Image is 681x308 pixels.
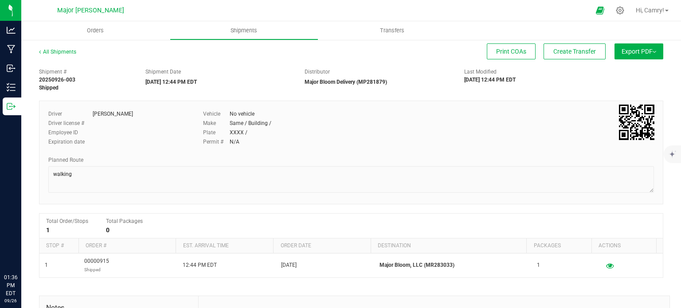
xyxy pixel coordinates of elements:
[45,261,48,269] span: 1
[170,21,318,40] a: Shipments
[619,105,654,140] img: Scan me!
[230,119,271,127] div: Same / Building /
[591,238,656,253] th: Actions
[590,2,610,19] span: Open Ecommerce Menu
[7,26,16,35] inline-svg: Analytics
[57,7,124,14] span: Major [PERSON_NAME]
[305,79,387,85] strong: Major Bloom Delivery (MP281879)
[636,7,664,14] span: Hi, Camry!
[9,237,35,264] iframe: Resource center
[203,110,230,118] label: Vehicle
[526,238,591,253] th: Packages
[203,119,230,127] label: Make
[537,261,540,269] span: 1
[145,68,181,76] label: Shipment Date
[39,85,59,91] strong: Shipped
[84,265,109,274] p: Shipped
[7,64,16,73] inline-svg: Inbound
[496,48,526,55] span: Print COAs
[368,27,416,35] span: Transfers
[48,129,93,136] label: Employee ID
[48,138,93,146] label: Expiration date
[4,297,17,304] p: 09/26
[176,238,273,253] th: Est. arrival time
[273,238,371,253] th: Order date
[183,261,217,269] span: 12:44 PM EDT
[544,43,606,59] button: Create Transfer
[614,43,663,59] button: Export PDF
[48,110,93,118] label: Driver
[4,273,17,297] p: 01:36 PM EDT
[48,157,83,163] span: Planned Route
[318,21,467,40] a: Transfers
[464,77,516,83] strong: [DATE] 12:44 PM EDT
[39,238,78,253] th: Stop #
[305,68,330,76] label: Distributor
[203,138,230,146] label: Permit #
[106,226,110,234] strong: 0
[230,138,239,146] div: N/A
[46,218,88,224] span: Total Order/Stops
[48,119,93,127] label: Driver license #
[7,83,16,92] inline-svg: Inventory
[78,238,176,253] th: Order #
[622,48,656,55] span: Export PDF
[219,27,269,35] span: Shipments
[75,27,116,35] span: Orders
[464,68,497,76] label: Last Modified
[203,129,230,136] label: Plate
[106,218,143,224] span: Total Packages
[619,105,654,140] qrcode: 20250926-003
[21,21,170,40] a: Orders
[281,261,297,269] span: [DATE]
[371,238,526,253] th: Destination
[39,49,76,55] a: All Shipments
[145,79,197,85] strong: [DATE] 12:44 PM EDT
[84,257,109,274] span: 00000915
[553,48,596,55] span: Create Transfer
[230,110,254,118] div: No vehicle
[46,226,50,234] strong: 1
[39,68,132,76] span: Shipment #
[7,102,16,111] inline-svg: Outbound
[39,77,75,83] strong: 20250926-003
[487,43,536,59] button: Print COAs
[380,261,526,269] p: Major Bloom, LLC (MR283033)
[93,110,133,118] div: [PERSON_NAME]
[7,45,16,54] inline-svg: Manufacturing
[230,129,247,136] div: XXXX /
[614,6,626,15] div: Manage settings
